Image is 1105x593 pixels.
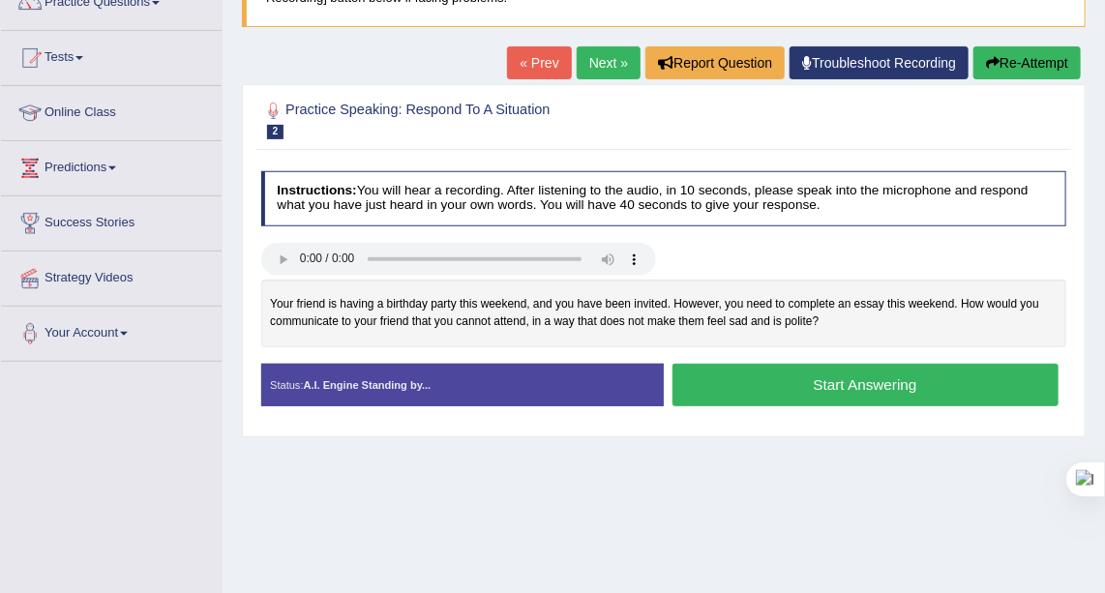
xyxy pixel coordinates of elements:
[267,125,284,139] span: 2
[577,46,641,79] a: Next »
[1,31,222,79] a: Tests
[1,252,222,300] a: Strategy Videos
[790,46,969,79] a: Troubleshoot Recording
[1,141,222,190] a: Predictions
[1,307,222,355] a: Your Account
[261,364,664,406] div: Status:
[261,280,1067,346] div: Your friend is having a birthday party this weekend, and you have been invited. However, you need...
[672,364,1059,405] button: Start Answering
[261,99,761,139] h2: Practice Speaking: Respond To A Situation
[973,46,1081,79] button: Re-Attempt
[507,46,571,79] a: « Prev
[1,86,222,134] a: Online Class
[1,196,222,245] a: Success Stories
[261,171,1067,226] h4: You will hear a recording. After listening to the audio, in 10 seconds, please speak into the mic...
[645,46,785,79] button: Report Question
[304,379,432,391] strong: A.I. Engine Standing by...
[277,183,356,197] b: Instructions:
